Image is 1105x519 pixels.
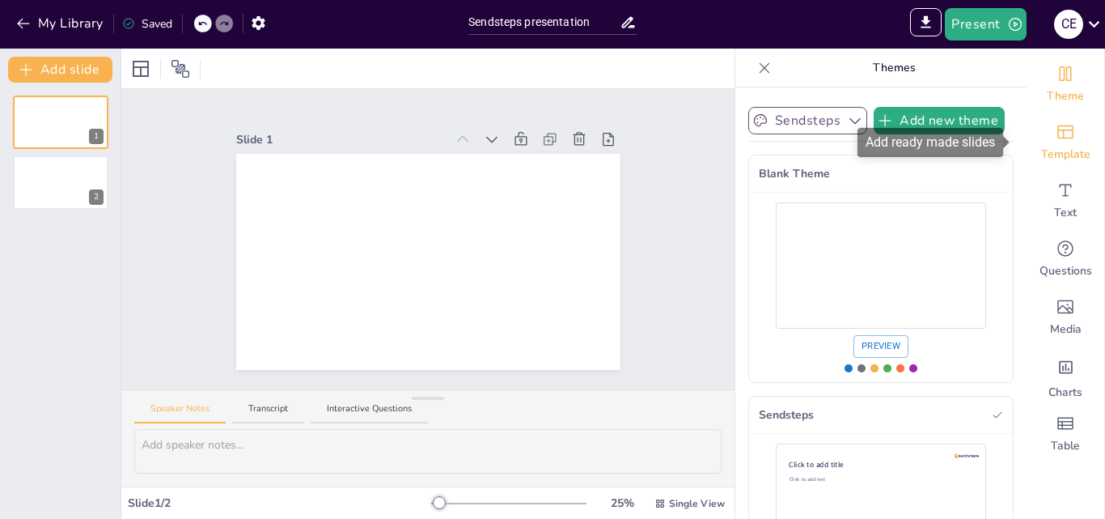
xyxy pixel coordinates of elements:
div: C E [1054,10,1083,39]
span: Table [1051,438,1080,454]
div: 1 [89,129,104,144]
div: Add text boxes [1027,172,1104,230]
button: Add slide [8,57,112,83]
div: Slide 1 / 2 [128,495,431,512]
button: Preview [853,335,908,358]
span: Charts [1048,385,1082,401]
button: Interactive Questions [311,402,428,424]
span: Template [1041,147,1090,163]
span: Questions [1039,263,1092,279]
div: Slide 1 [236,131,446,148]
button: Add new theme [874,107,1005,134]
span: Theme [1047,88,1084,104]
div: Saved [122,15,172,32]
span: Media [1050,321,1082,338]
span: Export to PowerPoint [910,8,942,40]
div: Add images, graphics, shapes or video [1027,288,1104,347]
div: Get real-time input from your audience [1027,230,1104,288]
button: Sendsteps [748,107,867,134]
div: 25 % [603,495,641,512]
span: Position [171,59,190,79]
div: 2 [13,155,108,209]
span: Click to add title [789,460,843,470]
span: Sendsteps [759,406,985,423]
div: Change the overall theme [1027,55,1104,113]
button: My Library [12,11,110,36]
div: 1 [13,96,108,149]
button: C E [1054,8,1083,40]
button: Transcript [232,402,304,424]
button: Speaker Notes [134,402,226,424]
div: 2 [89,189,104,205]
button: Present [945,8,1026,40]
span: Click to add text [790,476,825,483]
div: Add charts and graphs [1027,347,1104,405]
div: Add a table [1027,405,1104,463]
span: Single View [669,496,725,511]
input: Insert title [468,11,620,34]
span: Text [1054,205,1077,221]
div: Use theme Blank Theme [748,155,1014,383]
p: Themes [777,49,1010,87]
div: Add ready made slides [857,128,1003,157]
span: Blank Theme [759,165,1003,182]
div: Add ready made slides [1027,113,1104,172]
div: Layout [128,56,154,82]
